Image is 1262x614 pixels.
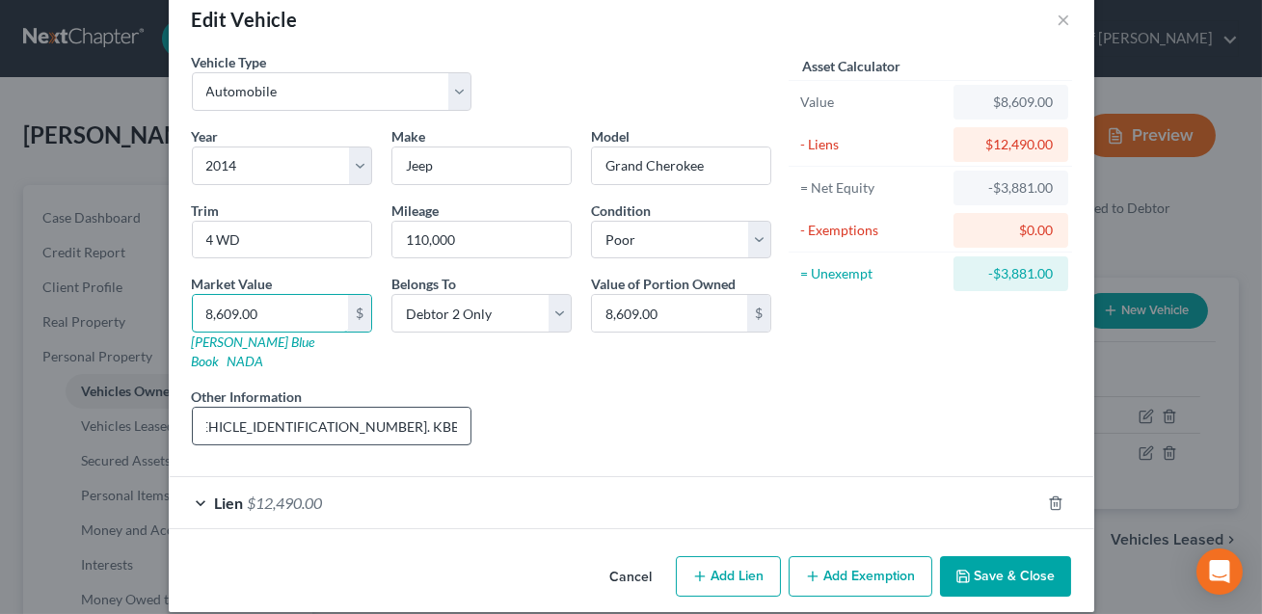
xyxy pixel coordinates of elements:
div: $ [348,295,371,332]
div: Edit Vehicle [192,6,298,33]
div: -$3,881.00 [969,178,1053,198]
div: = Unexempt [800,264,946,283]
label: Trim [192,200,220,221]
div: -$3,881.00 [969,264,1053,283]
input: 0.00 [592,295,747,332]
label: Other Information [192,387,303,407]
button: Add Lien [676,556,781,597]
input: ex. Nissan [392,147,571,184]
span: Make [391,128,425,145]
div: = Net Equity [800,178,946,198]
button: Cancel [595,558,668,597]
label: Market Value [192,274,273,294]
button: Add Exemption [789,556,932,597]
div: $ [747,295,770,332]
div: $0.00 [969,221,1053,240]
div: $8,609.00 [969,93,1053,112]
button: Save & Close [940,556,1071,597]
a: NADA [228,353,264,369]
div: Open Intercom Messenger [1196,548,1243,595]
div: - Liens [800,135,946,154]
label: Asset Calculator [802,56,900,76]
input: ex. LS, LT, etc [193,222,371,258]
label: Year [192,126,219,147]
div: Value [800,93,946,112]
a: [PERSON_NAME] Blue Book [192,334,315,369]
input: ex. Altima [592,147,770,184]
span: $12,490.00 [248,494,323,512]
label: Condition [591,200,651,221]
span: Belongs To [391,276,456,292]
label: Model [591,126,630,147]
input: (optional) [193,408,471,444]
span: Lien [215,494,244,512]
label: Value of Portion Owned [591,274,736,294]
label: Vehicle Type [192,52,267,72]
button: × [1058,8,1071,31]
input: 0.00 [193,295,348,332]
label: Mileage [391,200,439,221]
div: $12,490.00 [969,135,1053,154]
div: - Exemptions [800,221,946,240]
input: -- [392,222,571,258]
